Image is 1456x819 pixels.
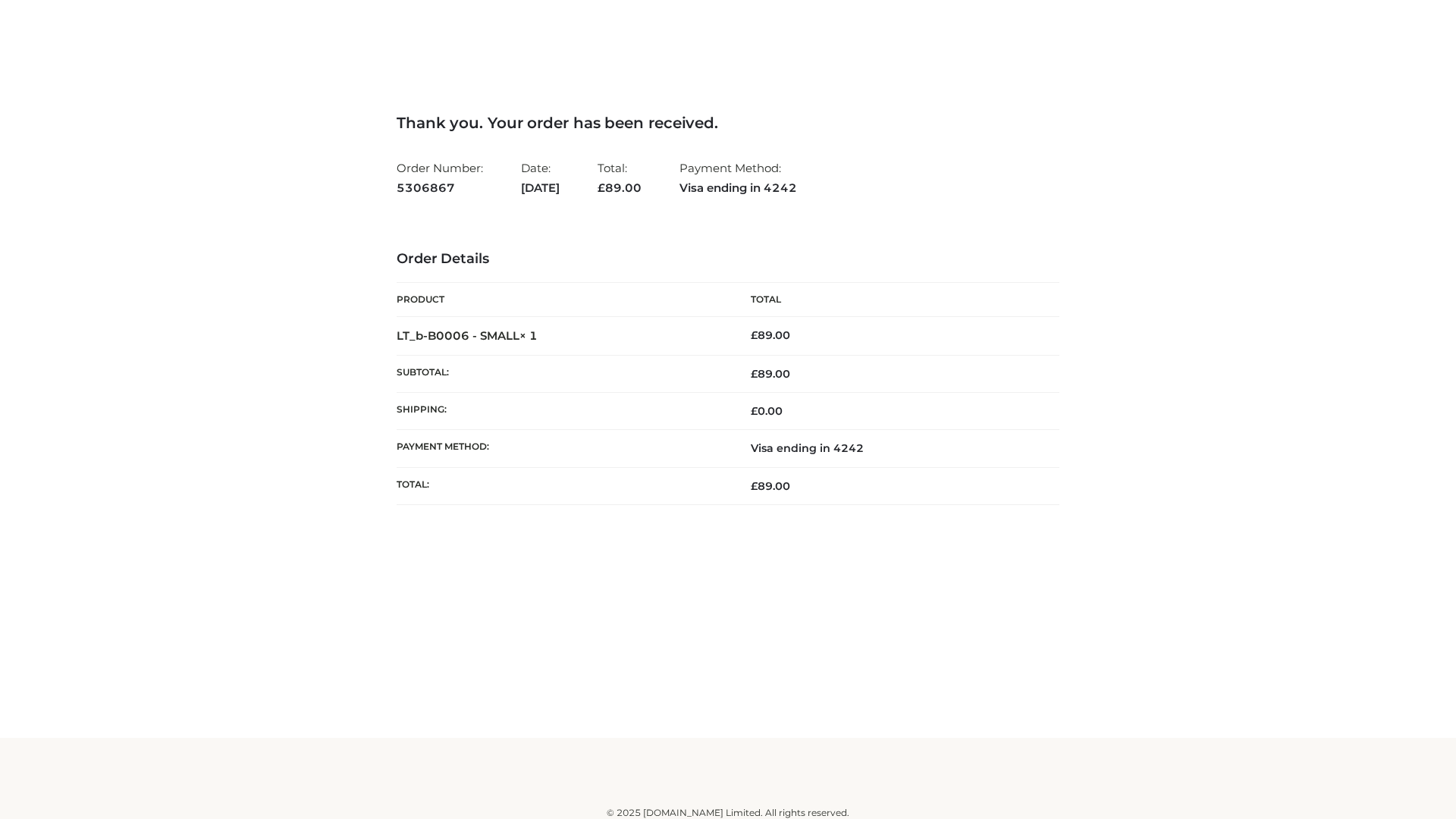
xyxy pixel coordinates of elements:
li: Total: [598,155,642,201]
span: £ [751,404,758,418]
th: Shipping: [397,393,728,430]
th: Total: [397,467,728,504]
strong: × 1 [519,328,538,343]
li: Payment Method: [679,155,797,201]
th: Total [728,283,1059,317]
td: Visa ending in 4242 [728,430,1059,467]
li: Order Number: [397,155,483,201]
th: Payment method: [397,430,728,467]
strong: 5306867 [397,178,483,198]
span: £ [751,367,758,381]
bdi: 0.00 [751,404,783,418]
th: Product [397,283,728,317]
strong: Visa ending in 4242 [679,178,797,198]
strong: LT_b-B0006 - SMALL [397,328,538,343]
span: 89.00 [751,479,790,493]
th: Subtotal: [397,355,728,392]
span: £ [751,479,758,493]
strong: [DATE] [521,178,560,198]
li: Date: [521,155,560,201]
h3: Order Details [397,251,1059,268]
span: 89.00 [598,180,642,195]
span: £ [751,328,758,342]
bdi: 89.00 [751,328,790,342]
h3: Thank you. Your order has been received. [397,114,1059,132]
span: £ [598,180,605,195]
span: 89.00 [751,367,790,381]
